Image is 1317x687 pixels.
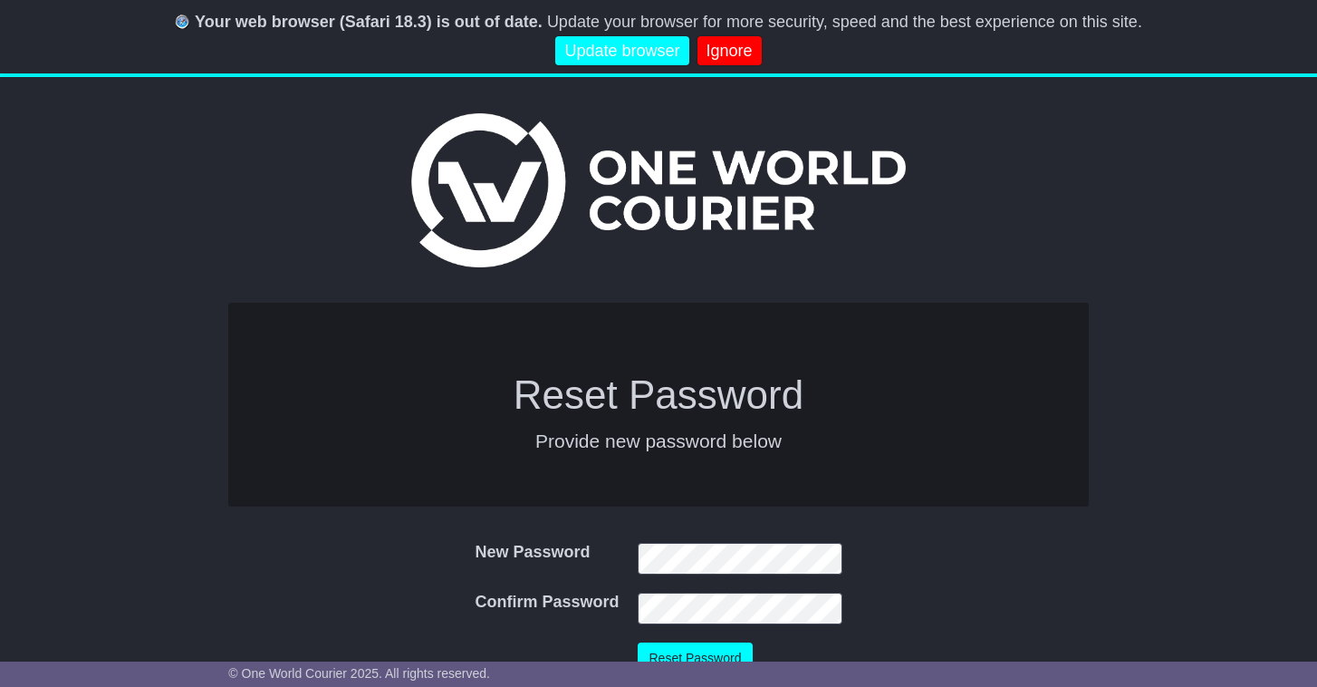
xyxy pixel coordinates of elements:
img: One World [411,113,906,267]
p: Provide new password below [246,428,1070,454]
span: Update your browser for more security, speed and the best experience on this site. [547,13,1142,31]
span: © One World Courier 2025. All rights reserved. [228,666,490,681]
a: Update browser [555,36,688,66]
b: Your web browser (Safari 18.3) is out of date. [195,13,543,31]
button: Reset Password [638,643,754,674]
a: Ignore [697,36,762,66]
label: New Password [475,543,590,563]
h1: Reset Password [246,373,1070,417]
label: Confirm Password [475,593,619,613]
